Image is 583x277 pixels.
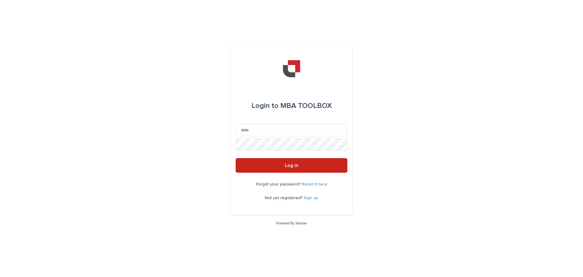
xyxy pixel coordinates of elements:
[251,97,332,114] div: MBA TOOLBOX
[285,163,298,168] span: Log in
[276,221,307,225] a: Powered By Stacker
[256,182,302,186] span: Forgot your password?
[304,196,318,200] a: Sign up
[236,158,347,173] button: Log in
[251,102,278,109] span: Login to
[265,196,304,200] span: Not yet registered?
[302,182,327,186] a: Reset it here
[282,60,300,78] img: YiAiwBLRm2aPEWe5IFcA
